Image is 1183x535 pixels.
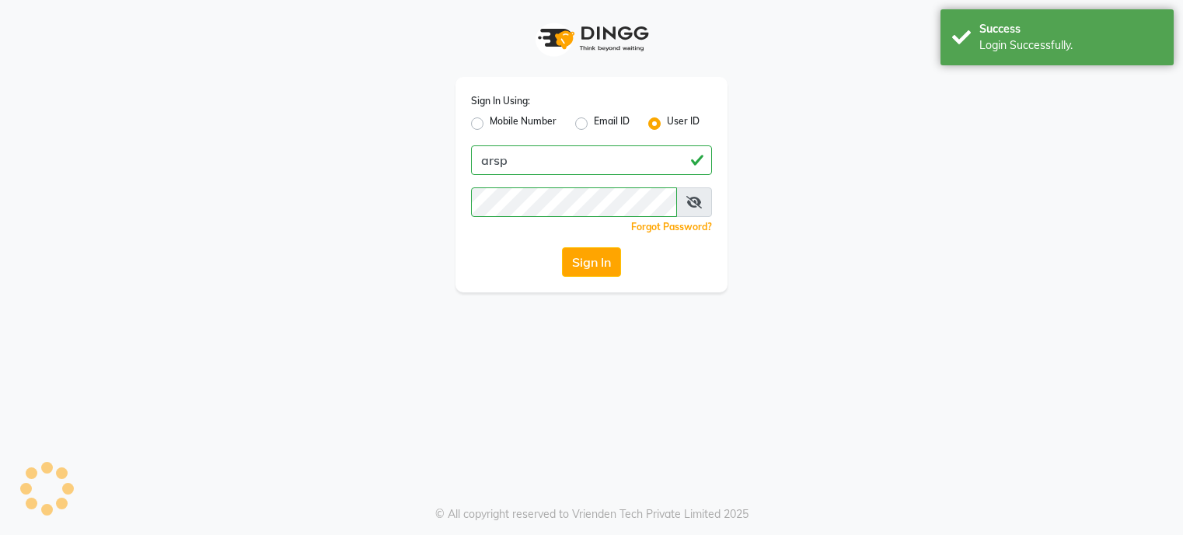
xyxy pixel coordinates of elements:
label: User ID [667,114,700,133]
input: Username [471,145,712,175]
div: Success [979,21,1162,37]
img: logo1.svg [529,16,654,61]
input: Username [471,187,677,217]
a: Forgot Password? [631,221,712,233]
button: Sign In [562,247,621,277]
label: Email ID [594,114,630,133]
label: Mobile Number [490,114,557,133]
label: Sign In Using: [471,94,530,108]
div: Login Successfully. [979,37,1162,54]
